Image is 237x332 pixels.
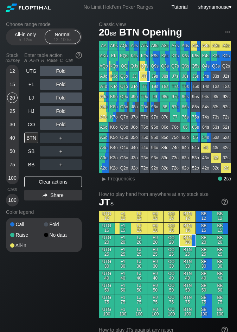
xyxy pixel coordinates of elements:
[211,92,221,102] div: 93s
[119,82,129,91] div: QTo
[180,247,196,258] div: BTN 25
[100,174,109,183] div: ▸
[160,71,170,81] div: J8s
[160,51,170,61] div: K8s
[191,71,200,81] div: J5s
[180,51,190,61] div: K6s
[119,41,129,51] div: AQs
[68,37,72,42] span: bb
[43,193,47,197] img: share.864f2f62.svg
[99,41,109,51] div: AA
[150,82,160,91] div: T9s
[212,211,228,222] div: BB 12
[180,102,190,112] div: 86s
[40,159,82,170] div: ＋
[99,61,109,71] div: AQo
[191,143,200,153] div: 54o
[119,122,129,132] div: Q6o
[221,198,229,206] img: help.32db89a4.svg
[24,146,38,157] div: SB
[129,92,139,102] div: J9o
[160,153,170,163] div: 83o
[99,102,109,112] div: A8o
[211,71,221,81] div: J3s
[7,146,18,157] div: 50
[24,92,38,103] div: LJ
[221,92,231,102] div: 92s
[109,82,119,91] div: KTo
[180,61,190,71] div: Q6s
[150,92,160,102] div: 99
[3,187,21,192] div: Cash
[180,82,190,91] div: T6s
[221,112,231,122] div: 72s
[9,30,41,44] div: All-in only
[212,270,228,282] div: BB 40
[99,294,115,306] div: UTG 75
[221,133,231,142] div: 52s
[221,102,231,112] div: 82s
[180,211,196,222] div: BTN 12
[110,29,116,37] span: bb
[10,243,44,248] div: All-in
[99,163,109,173] div: A2o
[170,143,180,153] div: 74o
[196,247,212,258] div: SB 25
[224,28,232,36] img: ellipsis.fd386fe8.svg
[99,191,228,197] h2: How to play hand from anywhere at any stack size
[110,199,114,207] span: s
[147,270,163,282] div: HJ 40
[211,61,221,71] div: Q3s
[40,66,82,76] div: Fold
[147,235,163,246] div: HJ 20
[147,258,163,270] div: HJ 30
[147,211,163,222] div: HJ 12
[191,122,200,132] div: 65s
[129,112,139,122] div: J7o
[109,51,119,61] div: KK
[115,235,131,246] div: +1 20
[129,41,139,51] div: AJs
[28,37,32,42] span: bb
[191,133,200,142] div: 55
[180,270,196,282] div: BTN 40
[147,282,163,294] div: HJ 50
[211,143,221,153] div: 43s
[44,232,78,237] div: No data
[99,82,109,91] div: ATo
[201,92,211,102] div: 94s
[115,223,131,234] div: +1 15
[160,163,170,173] div: 82o
[7,159,18,170] div: 75
[198,4,229,10] span: shaynamouse
[191,92,200,102] div: 95s
[109,92,119,102] div: K9o
[212,282,228,294] div: BB 50
[109,153,119,163] div: K3o
[150,51,160,61] div: K9s
[212,247,228,258] div: BB 25
[180,235,196,246] div: BTN 20
[119,133,129,142] div: Q5o
[115,294,131,306] div: +1 75
[129,51,139,61] div: KJs
[99,223,115,234] div: UTG 15
[150,112,160,122] div: 97o
[131,223,147,234] div: LJ 15
[10,222,44,227] div: Call
[164,294,179,306] div: CO 75
[99,143,109,153] div: A4o
[24,79,38,90] div: +1
[164,211,179,222] div: CO 12
[7,79,18,90] div: 15
[131,294,147,306] div: LJ 75
[196,235,212,246] div: SB 20
[221,153,231,163] div: 32s
[221,122,231,132] div: 62s
[119,112,129,122] div: Q7o
[201,163,211,173] div: 42o
[129,143,139,153] div: J4o
[129,133,139,142] div: J5o
[6,4,51,12] img: Floptimal logo
[150,133,160,142] div: 95o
